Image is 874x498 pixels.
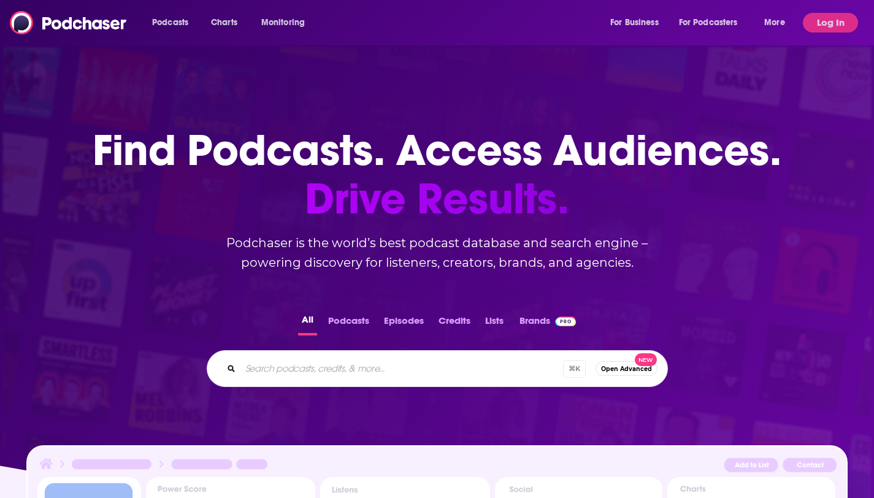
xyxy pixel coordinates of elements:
[10,11,128,34] img: Podchaser - Follow, Share and Rate Podcasts
[253,13,321,33] button: open menu
[211,14,237,31] span: Charts
[635,353,657,366] span: New
[519,312,577,335] a: BrandsPodchaser Pro
[435,312,474,335] button: Credits
[152,14,188,31] span: Podcasts
[192,233,683,272] h2: Podchaser is the world’s best podcast database and search engine – powering discovery for listene...
[93,126,781,223] h1: Find Podcasts. Access Audiences.
[803,13,858,33] button: Log In
[240,359,563,378] input: Search podcasts, credits, & more...
[555,316,577,326] img: Podchaser Pro
[563,360,586,378] span: ⌘ K
[93,175,781,223] span: Drive Results.
[298,312,317,335] button: All
[481,312,507,335] button: Lists
[203,13,245,33] a: Charts
[261,14,305,31] span: Monitoring
[610,14,659,31] span: For Business
[207,350,668,387] div: Search podcasts, credits, & more...
[679,14,738,31] span: For Podcasters
[601,366,652,372] span: Open Advanced
[37,456,837,477] img: Podcast Insights Header
[324,312,373,335] button: Podcasts
[764,14,785,31] span: More
[596,361,657,376] button: Open AdvancedNew
[380,312,427,335] button: Episodes
[756,13,800,33] button: open menu
[602,13,674,33] button: open menu
[144,13,204,33] button: open menu
[671,13,756,33] button: open menu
